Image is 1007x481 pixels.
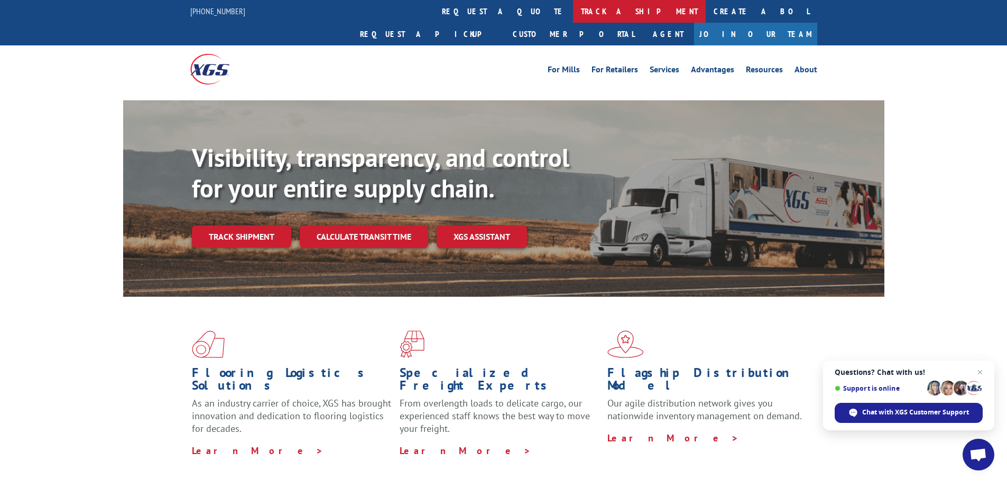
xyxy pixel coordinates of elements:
[607,397,802,422] span: Our agile distribution network gives you nationwide inventory management on demand.
[400,397,599,444] p: From overlength loads to delicate cargo, our experienced staff knows the best way to move your fr...
[694,23,817,45] a: Join Our Team
[192,141,569,204] b: Visibility, transparency, and control for your entire supply chain.
[192,331,225,358] img: xgs-icon-total-supply-chain-intelligence-red
[400,445,531,457] a: Learn More >
[437,225,527,248] a: XGS ASSISTANT
[190,6,245,16] a: [PHONE_NUMBER]
[607,432,739,444] a: Learn More >
[192,366,392,397] h1: Flooring Logistics Solutions
[794,65,817,77] a: About
[862,408,969,417] span: Chat with XGS Customer Support
[300,225,428,248] a: Calculate transit time
[592,65,638,77] a: For Retailers
[835,403,983,423] div: Chat with XGS Customer Support
[746,65,783,77] a: Resources
[400,331,424,358] img: xgs-icon-focused-on-flooring-red
[607,366,807,397] h1: Flagship Distribution Model
[352,23,505,45] a: Request a pickup
[400,366,599,397] h1: Specialized Freight Experts
[192,225,291,248] a: Track shipment
[835,368,983,376] span: Questions? Chat with us!
[691,65,734,77] a: Advantages
[650,65,679,77] a: Services
[192,445,324,457] a: Learn More >
[835,384,923,392] span: Support is online
[642,23,694,45] a: Agent
[963,439,994,470] div: Open chat
[548,65,580,77] a: For Mills
[974,366,986,379] span: Close chat
[607,331,644,358] img: xgs-icon-flagship-distribution-model-red
[505,23,642,45] a: Customer Portal
[192,397,391,435] span: As an industry carrier of choice, XGS has brought innovation and dedication to flooring logistics...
